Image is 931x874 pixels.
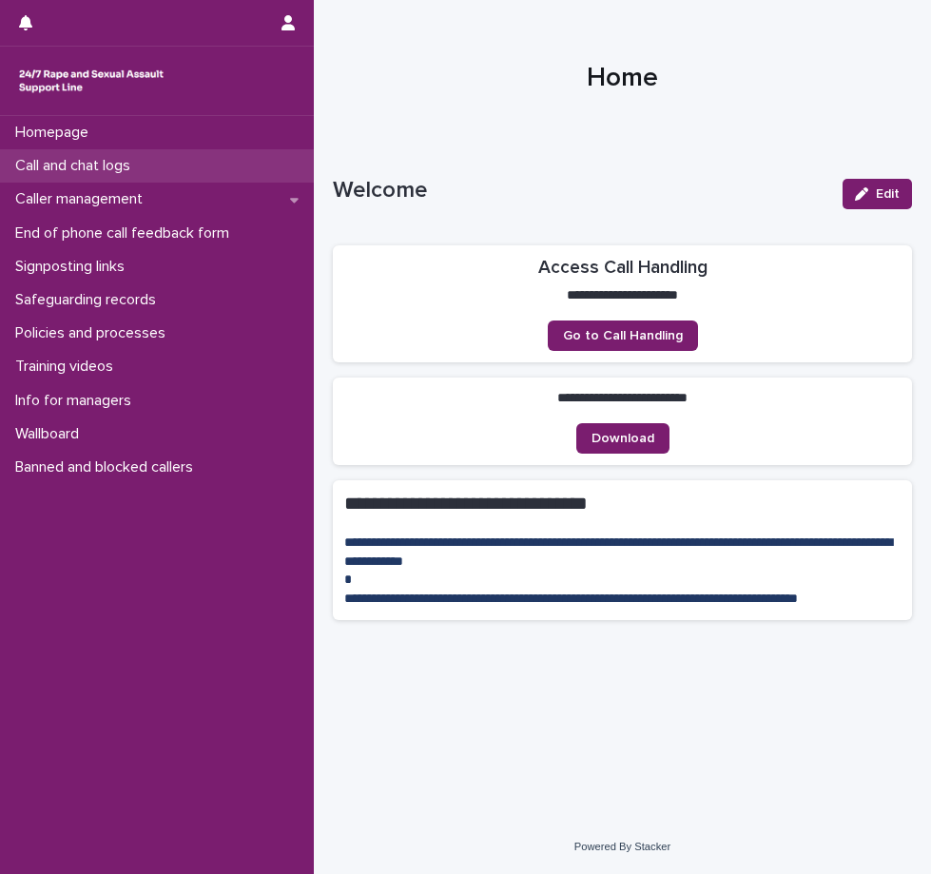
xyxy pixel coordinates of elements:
[8,291,171,309] p: Safeguarding records
[333,177,827,204] p: Welcome
[876,187,900,201] span: Edit
[8,224,244,243] p: End of phone call feedback form
[8,358,128,376] p: Training videos
[8,124,104,142] p: Homepage
[8,392,146,410] p: Info for managers
[333,63,912,95] h1: Home
[538,257,708,279] h2: Access Call Handling
[8,458,208,476] p: Banned and blocked callers
[15,62,167,100] img: rhQMoQhaT3yELyF149Cw
[592,432,654,445] span: Download
[8,425,94,443] p: Wallboard
[548,320,698,351] a: Go to Call Handling
[8,157,145,175] p: Call and chat logs
[8,324,181,342] p: Policies and processes
[8,190,158,208] p: Caller management
[574,841,670,852] a: Powered By Stacker
[576,423,669,454] a: Download
[563,329,683,342] span: Go to Call Handling
[843,179,912,209] button: Edit
[8,258,140,276] p: Signposting links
